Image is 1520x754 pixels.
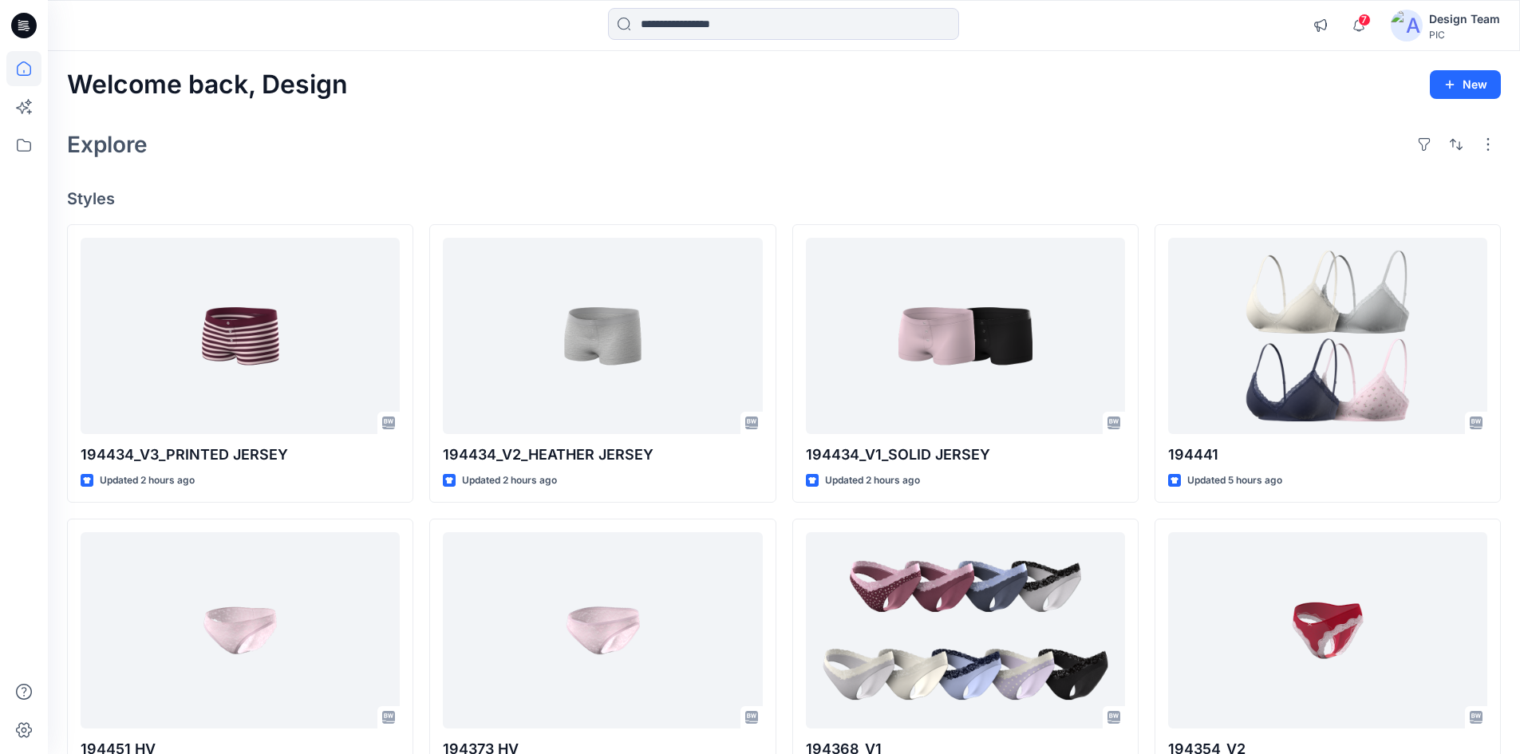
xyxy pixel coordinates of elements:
[806,238,1125,435] a: 194434_V1_SOLID JERSEY
[462,472,557,489] p: Updated 2 hours ago
[81,238,400,435] a: 194434_V3_PRINTED JERSEY
[1391,10,1423,41] img: avatar
[443,532,762,729] a: 194373 HV
[1429,10,1500,29] div: Design Team
[81,444,400,466] p: 194434_V3_PRINTED JERSEY
[1358,14,1371,26] span: 7
[1187,472,1282,489] p: Updated 5 hours ago
[806,532,1125,729] a: 194368_V1
[67,132,148,157] h2: Explore
[81,532,400,729] a: 194451 HV
[100,472,195,489] p: Updated 2 hours ago
[1429,29,1500,41] div: PIC
[443,444,762,466] p: 194434_V2_HEATHER JERSEY
[1168,532,1487,729] a: 194354_V2
[67,189,1501,208] h4: Styles
[1430,70,1501,99] button: New
[443,238,762,435] a: 194434_V2_HEATHER JERSEY
[1168,444,1487,466] p: 194441
[806,444,1125,466] p: 194434_V1_SOLID JERSEY
[1168,238,1487,435] a: 194441
[67,70,348,100] h2: Welcome back, Design
[825,472,920,489] p: Updated 2 hours ago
